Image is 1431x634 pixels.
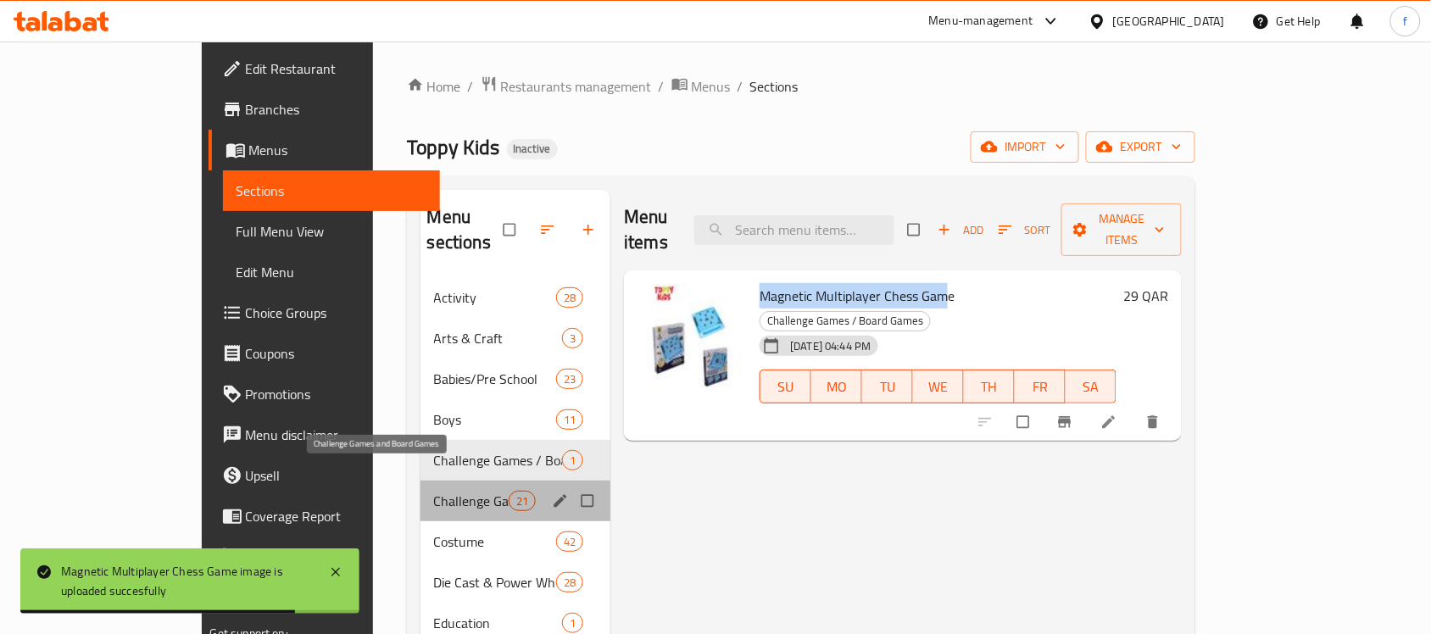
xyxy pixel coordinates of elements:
[420,399,611,440] div: Boys11
[509,493,535,509] span: 21
[671,75,731,97] a: Menus
[1072,375,1110,399] span: SA
[760,311,930,331] span: Challenge Games / Board Games
[246,343,427,364] span: Coupons
[1061,203,1182,256] button: Manage items
[420,521,611,562] div: Costume42
[209,333,441,374] a: Coupons
[563,453,582,469] span: 1
[562,450,583,470] div: items
[767,375,805,399] span: SU
[1086,131,1195,163] button: export
[1100,414,1121,431] a: Edit menu item
[562,613,583,633] div: items
[994,217,1055,243] button: Sort
[1113,12,1225,31] div: [GEOGRAPHIC_DATA]
[420,359,611,399] div: Babies/Pre School23
[246,465,427,486] span: Upsell
[209,89,441,130] a: Branches
[1134,403,1175,441] button: delete
[760,311,931,331] div: Challenge Games / Board Games
[933,217,988,243] button: Add
[420,481,611,521] div: Challenge Games and Board Games21edit
[209,130,441,170] a: Menus
[420,318,611,359] div: Arts & Craft3
[624,204,674,255] h2: Menu items
[862,370,913,403] button: TU
[964,370,1015,403] button: TH
[556,531,583,552] div: items
[818,375,855,399] span: MO
[920,375,957,399] span: WE
[913,370,964,403] button: WE
[1007,406,1043,438] span: Select to update
[246,384,427,404] span: Promotions
[984,136,1066,158] span: import
[1075,209,1168,251] span: Manage items
[549,490,575,512] button: edit
[434,409,556,430] span: Boys
[209,48,441,89] a: Edit Restaurant
[750,76,799,97] span: Sections
[556,409,583,430] div: items
[420,277,611,318] div: Activity28
[434,450,563,470] span: Challenge Games / Board Games
[209,496,441,537] a: Coverage Report
[434,531,556,552] span: Costume
[407,75,1196,97] nav: breadcrumb
[1100,136,1182,158] span: export
[468,76,474,97] li: /
[999,220,1050,240] span: Sort
[933,217,988,243] span: Add item
[493,214,529,246] span: Select all sections
[209,414,441,455] a: Menu disclaimer
[1046,403,1087,441] button: Branch-specific-item
[246,303,427,323] span: Choice Groups
[420,440,611,481] div: Challenge Games / Board Games1
[237,181,427,201] span: Sections
[434,491,509,511] span: Challenge Games and Board Games
[694,215,894,245] input: search
[407,128,500,166] span: Toppy Kids
[1123,284,1168,308] h6: 29 QAR
[507,142,558,156] span: Inactive
[509,491,536,511] div: items
[246,425,427,445] span: Menu disclaimer
[507,139,558,159] div: Inactive
[501,76,652,97] span: Restaurants management
[971,375,1008,399] span: TH
[223,211,441,252] a: Full Menu View
[209,537,441,577] a: Grocery Checklist
[783,338,877,354] span: [DATE] 04:44 PM
[209,374,441,414] a: Promotions
[938,220,983,240] span: Add
[246,99,427,120] span: Branches
[1066,370,1116,403] button: SA
[434,613,563,633] span: Education
[929,11,1033,31] div: Menu-management
[427,204,504,255] h2: Menu sections
[557,575,582,591] span: 28
[638,284,746,392] img: Magnetic Multiplayer Chess Game
[246,547,427,567] span: Grocery Checklist
[562,328,583,348] div: items
[237,221,427,242] span: Full Menu View
[557,371,582,387] span: 23
[223,252,441,292] a: Edit Menu
[434,369,556,389] span: Babies/Pre School
[434,287,556,308] span: Activity
[760,370,811,403] button: SU
[249,140,427,160] span: Menus
[971,131,1079,163] button: import
[434,572,556,592] span: Die Cast & Power Wheels
[738,76,743,97] li: /
[237,262,427,282] span: Edit Menu
[209,292,441,333] a: Choice Groups
[760,283,955,309] span: Magnetic Multiplayer Chess Game
[246,506,427,526] span: Coverage Report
